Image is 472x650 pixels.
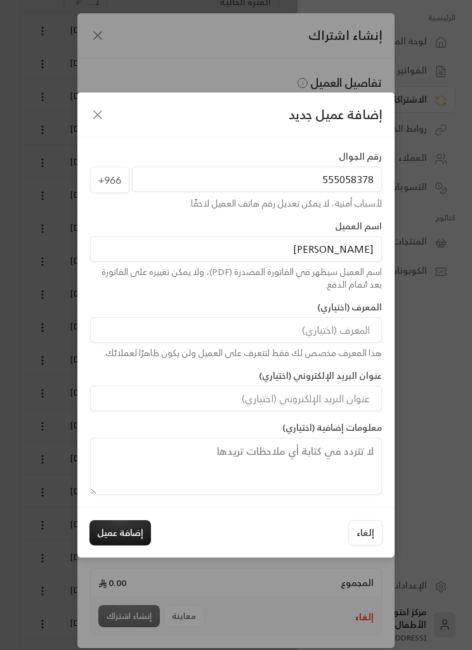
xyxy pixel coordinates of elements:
input: المعرف (اختياري) [90,317,382,343]
label: اسم العميل [335,220,382,233]
button: إلغاء [348,520,383,545]
label: المعرف (اختياري) [317,301,382,314]
input: عنوان البريد الإلكتروني (اختياري) [90,386,382,411]
button: إضافة عميل [89,520,151,545]
div: اسم العميل سيظهر في الفاتورة المصدرة (PDF)، ولا يمكن تغييره على الفاتورة بعد اتمام الدفع. [90,265,382,291]
label: معلومات إضافية (اختياري) [282,421,382,434]
div: لأسباب أمنية، لا يمكن تعديل رقم هاتف العميل لاحقًا. [90,197,382,210]
span: +966 [90,167,129,193]
div: هذا المعرف مخصص لك فقط لتتعرف على العميل ولن يكون ظاهرًا لعملائك. [90,347,382,359]
input: اسم العميل [90,236,382,262]
label: عنوان البريد الإلكتروني (اختياري) [259,369,382,382]
label: رقم الجوال [339,150,382,163]
input: رقم الجوال [132,167,382,192]
span: إضافة عميل جديد [289,105,382,124]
